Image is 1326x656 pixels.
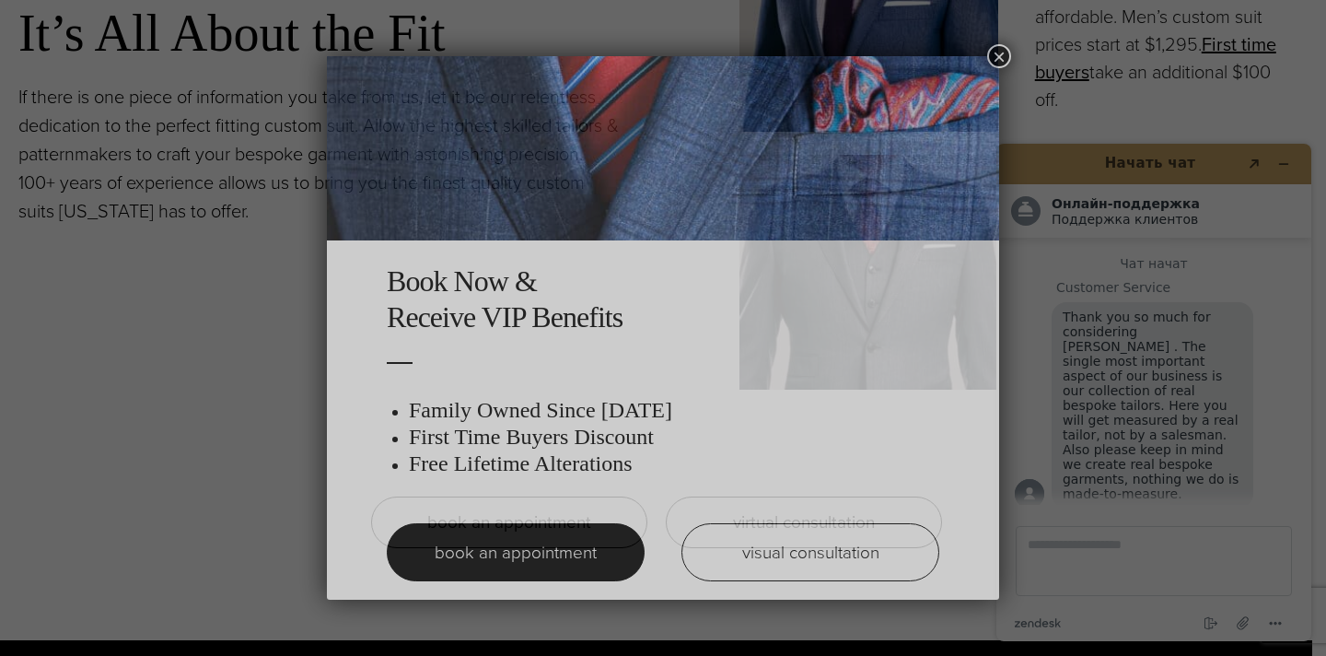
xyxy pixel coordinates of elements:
[409,451,939,477] h3: Free Lifetime Alterations
[279,484,308,506] button: Menu
[75,151,311,166] div: Customer Service
[70,67,315,82] h2: Онлайн-поддержка
[387,264,939,334] h2: Book Now & Receive VIP Benefits
[215,484,244,506] button: Завершить чат
[681,523,939,581] a: visual consultation
[247,483,276,507] button: Прикрепить файл
[81,181,262,372] span: Thank you so much for considering [PERSON_NAME] . The single most important aspect of our busines...
[409,424,939,451] h3: First Time Buyers Discount
[409,397,939,424] h3: Family Owned Since [DATE]
[987,44,1011,68] button: Close
[79,24,258,45] h1: Начать чат
[33,127,311,142] div: Чат начат
[287,22,317,48] button: Свернуть виджет
[72,13,102,29] span: Чат
[387,523,645,581] a: book an appointment
[70,83,315,98] div: Поддержка клиентов
[258,22,287,48] button: Popout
